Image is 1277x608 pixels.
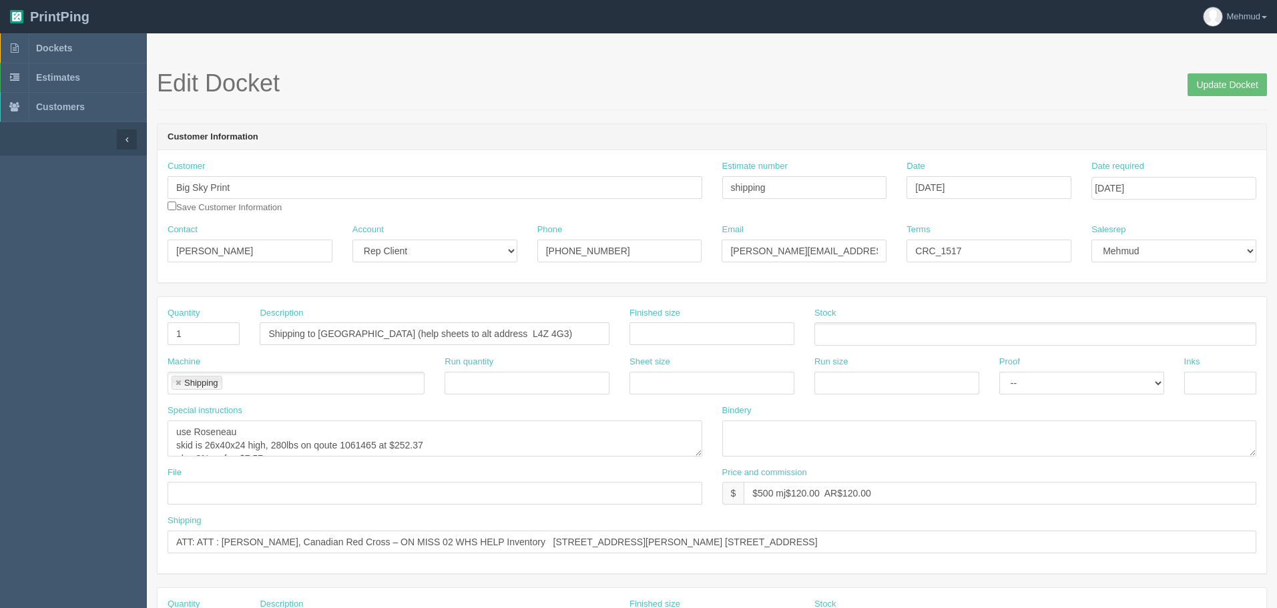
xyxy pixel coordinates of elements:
[722,404,752,417] label: Bindery
[157,70,1267,97] h1: Edit Docket
[722,160,788,173] label: Estimate number
[1188,73,1267,96] input: Update Docket
[814,356,848,368] label: Run size
[168,467,182,479] label: File
[722,467,807,479] label: Price and commission
[168,160,702,214] div: Save Customer Information
[1091,224,1125,236] label: Salesrep
[907,224,930,236] label: Terms
[907,160,925,173] label: Date
[158,124,1266,151] header: Customer Information
[36,101,85,112] span: Customers
[352,224,384,236] label: Account
[168,224,198,236] label: Contact
[722,482,744,505] div: $
[629,356,670,368] label: Sheet size
[168,404,242,417] label: Special instructions
[168,176,702,199] input: Enter customer name
[168,160,205,173] label: Customer
[814,307,836,320] label: Stock
[168,515,202,527] label: Shipping
[629,307,680,320] label: Finished size
[537,224,563,236] label: Phone
[722,224,744,236] label: Email
[168,356,200,368] label: Machine
[1091,160,1144,173] label: Date required
[36,72,80,83] span: Estimates
[168,307,200,320] label: Quantity
[184,378,218,387] div: Shipping
[168,420,702,457] textarea: use Roseneau skid is 26x40x24 high, 280lbs on qoute 1061465 at $252.37 plus 3% cc fee $7.57
[10,10,23,23] img: logo-3e63b451c926e2ac314895c53de4908e5d424f24456219fb08d385ab2e579770.png
[1204,7,1222,26] img: avatar_default-7531ab5dedf162e01f1e0bb0964e6a185e93c5c22dfe317fb01d7f8cd2b1632c.jpg
[445,356,493,368] label: Run quantity
[36,43,72,53] span: Dockets
[260,307,303,320] label: Description
[999,356,1020,368] label: Proof
[1184,356,1200,368] label: Inks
